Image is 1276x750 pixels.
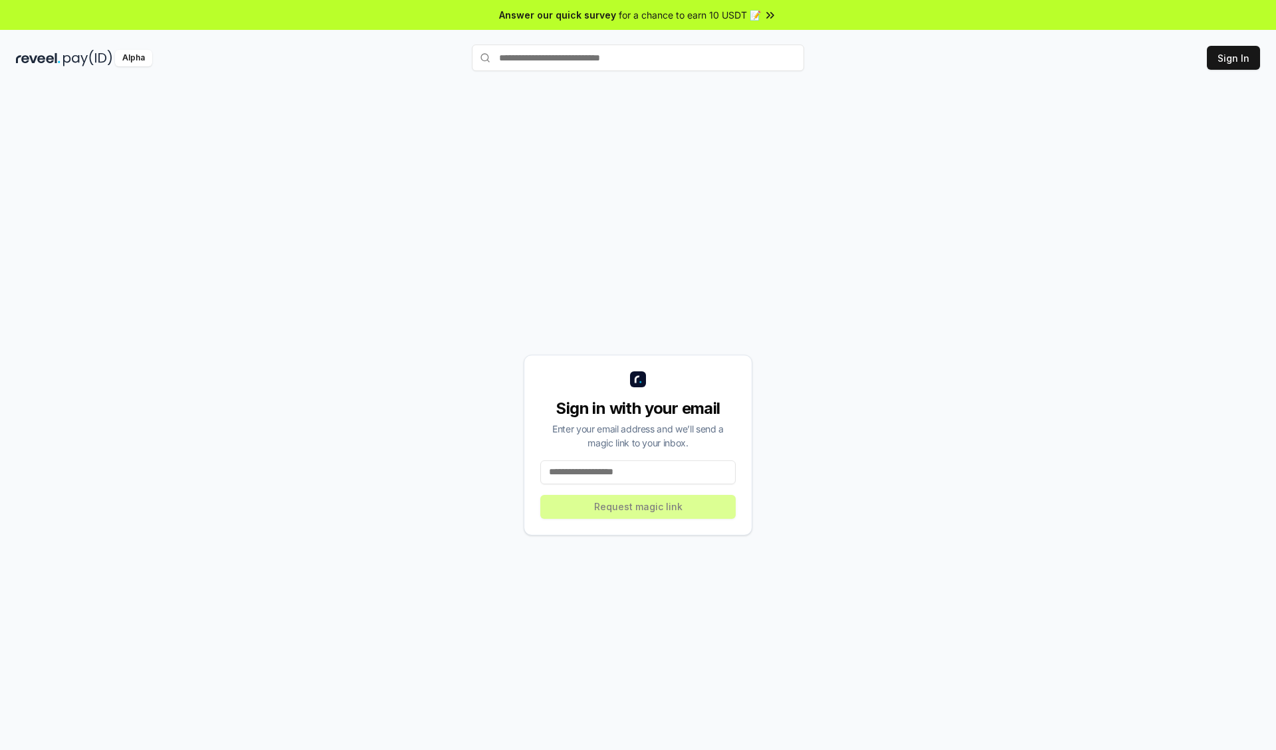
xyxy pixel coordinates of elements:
button: Sign In [1207,46,1260,70]
span: for a chance to earn 10 USDT 📝 [619,8,761,22]
img: logo_small [630,371,646,387]
img: pay_id [63,50,112,66]
div: Sign in with your email [540,398,736,419]
img: reveel_dark [16,50,60,66]
span: Answer our quick survey [499,8,616,22]
div: Enter your email address and we’ll send a magic link to your inbox. [540,422,736,450]
div: Alpha [115,50,152,66]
